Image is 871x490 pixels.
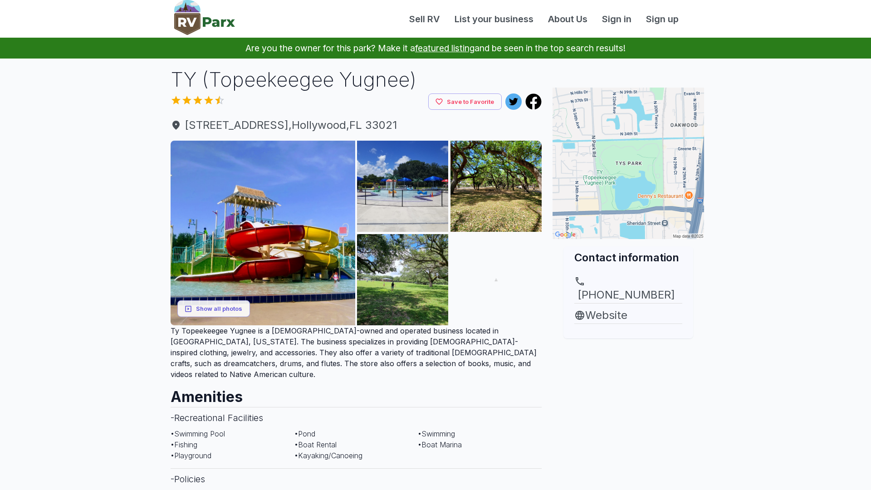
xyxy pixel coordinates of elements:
a: Website [574,307,682,323]
h3: - Policies [171,468,542,490]
span: • Kayaking/Canoeing [294,451,362,460]
a: Sell RV [402,12,447,26]
a: Sign in [595,12,639,26]
span: • Fishing [171,440,197,449]
h2: Contact information [574,250,682,265]
button: Show all photos [177,300,250,317]
span: • Swimming [418,429,455,438]
img: Map for TY (Topeekeegee Yugnee) [553,88,704,239]
a: Sign up [639,12,686,26]
a: About Us [541,12,595,26]
h3: - Recreational Facilities [171,407,542,428]
a: List your business [447,12,541,26]
span: • Swimming Pool [171,429,225,438]
img: AAcXr8q9br9HWXJLDx9fvQ_ZQjCxPgQHYoGfxvvlHI438zeOsxXl_fe4N20iE6IIgVS6D71vXFysHffzcXi5_tMuacaYZXObO... [450,141,542,232]
span: • Playground [171,451,211,460]
span: • Pond [294,429,315,438]
h2: Amenities [171,380,542,407]
h1: TY (Topeekeegee Yugnee) [171,66,542,93]
a: [STREET_ADDRESS],Hollywood,FL 33021 [171,117,542,133]
img: AAcXr8pzn5Z5DakbI3RYBeAeuCLgJ1mtmOpGAtNEo8G8AJaeJK_0angDrszitTtivhOGA7n-GBjvQMRPWhYsZybUJlwDWYfBt... [357,141,448,232]
span: • Boat Rental [294,440,337,449]
img: AAcXr8oZJoFECLg9nvk-LxiylCqExLPn1RQQ1itQ4aMf7nnApBhLVZbXiomBFWSGym5mxA9JcAiIVPHwRvxepuYkUxj3Etdfr... [171,141,355,325]
img: AAcXr8rnKJxwwyMmPM3z8GAthiGVDNjTBvDd_SjcYaj8r16H7y1MB2-n-853pBz7--SfiBgxFg8lP75SxRDTV6UbgRgizAtyt... [450,234,542,325]
span: • Boat Marina [418,440,462,449]
a: featured listing [415,43,475,54]
img: AAcXr8oji-2P29AbeSbO3Vvdip1a04zH8Hb5fzXdizaq7tqub89Ye0LJp40VGlGRkVTpm6fIbbay-blG7axZeyEWCEgz7_oR9... [357,234,448,325]
p: Are you the owner for this park? Make it a and be seen in the top search results! [11,38,860,59]
p: Ty Topeekeegee Yugnee is a [DEMOGRAPHIC_DATA]-owned and operated business located in [GEOGRAPHIC_... [171,325,542,380]
button: Save to Favorite [428,93,502,110]
a: [PHONE_NUMBER] [574,276,682,303]
span: [STREET_ADDRESS] , Hollywood , FL 33021 [171,117,542,133]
